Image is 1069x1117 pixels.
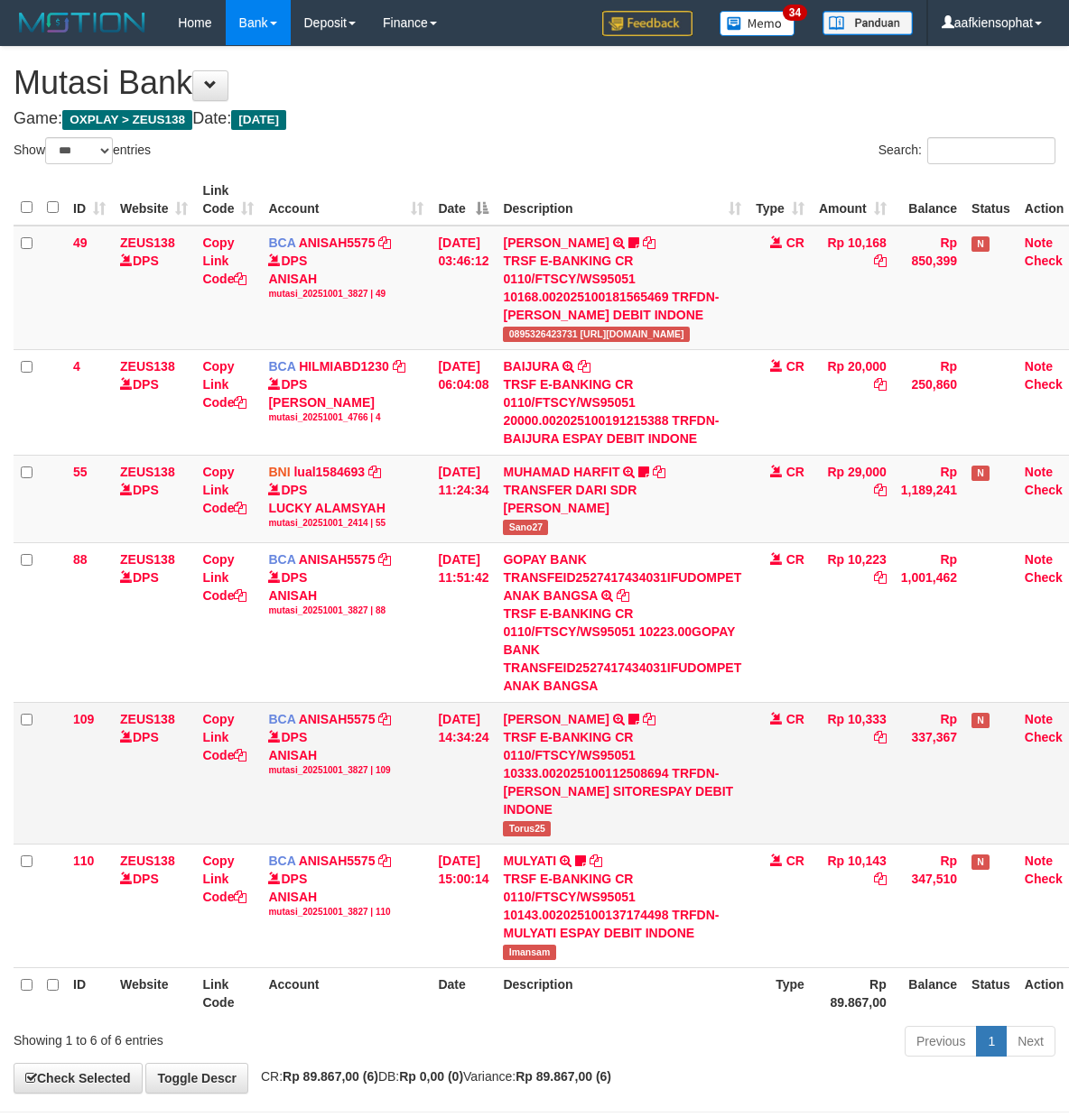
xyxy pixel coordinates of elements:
span: BCA [268,359,295,374]
span: 49 [73,235,88,250]
td: Rp 1,189,241 [894,455,964,542]
a: Copy BAIJURA to clipboard [578,359,590,374]
a: Check [1025,254,1063,268]
td: Rp 10,333 [812,702,894,844]
a: Copy lual1584693 to clipboard [368,465,381,479]
span: BNI [268,465,290,479]
a: Check [1025,730,1063,744]
span: BCA [268,235,295,250]
a: ANISAH5575 [299,712,376,726]
a: HILMIABD1230 [299,359,389,374]
a: Note [1025,854,1053,868]
a: Toggle Descr [145,1063,248,1094]
div: TRSF E-BANKING CR 0110/FTSCY/WS95051 10223.00GOPAY BANK TRANSFEID2527417434031IFUDOMPET ANAK BANGSA [503,605,741,695]
th: ID [66,967,113,1019]
strong: Rp 89.867,00 (6) [516,1069,611,1084]
div: mutasi_20251001_2414 | 55 [268,517,423,530]
div: mutasi_20251001_3827 | 49 [268,288,423,300]
a: ANISAH5575 [299,552,376,567]
a: Note [1025,712,1053,726]
th: Status [964,174,1018,226]
td: Rp 347,510 [894,844,964,967]
span: CR [786,359,804,374]
td: Rp 250,860 [894,349,964,455]
td: [DATE] 03:46:12 [431,226,496,350]
span: 4 [73,359,80,374]
td: Rp 850,399 [894,226,964,350]
div: mutasi_20251001_3827 | 109 [268,764,423,777]
div: DPS ANISAH [268,568,423,617]
span: OXPLAY > ZEUS138 [62,110,192,130]
th: Description: activate to sort column ascending [496,174,748,226]
div: DPS ANISAH [268,728,423,777]
a: Previous [905,1026,977,1057]
div: TRSF E-BANKING CR 0110/FTSCY/WS95051 10143.002025100137174498 TRFDN-MULYATI ESPAY DEBIT INDONE [503,870,741,942]
a: ZEUS138 [120,854,175,868]
th: Type [748,967,812,1019]
input: Search: [927,137,1055,164]
span: Imansam [503,945,555,960]
span: BCA [268,854,295,868]
a: ZEUS138 [120,712,175,726]
td: [DATE] 14:34:24 [431,702,496,844]
a: Copy Link Code [202,712,246,762]
th: Website [113,967,195,1019]
span: 88 [73,552,88,567]
span: Has Note [971,713,990,728]
td: [DATE] 15:00:14 [431,844,496,967]
span: BCA [268,552,295,567]
span: Torus25 [503,821,551,836]
th: Account: activate to sort column ascending [261,174,431,226]
td: DPS [113,542,195,702]
td: DPS [113,844,195,967]
a: Copy ANISAH5575 to clipboard [378,552,391,567]
td: Rp 10,143 [812,844,894,967]
th: Type: activate to sort column ascending [748,174,812,226]
a: MUHAMAD HARFIT [503,465,619,479]
a: Copy MULYATI to clipboard [590,854,602,868]
td: Rp 10,168 [812,226,894,350]
td: DPS [113,702,195,844]
th: ID: activate to sort column ascending [66,174,113,226]
td: Rp 337,367 [894,702,964,844]
td: Rp 1,001,462 [894,542,964,702]
th: Link Code [195,967,261,1019]
a: ZEUS138 [120,235,175,250]
a: Copy Rp 20,000 to clipboard [874,377,887,392]
a: Copy HILMIABD1230 to clipboard [393,359,405,374]
h4: Game: Date: [14,110,1055,128]
a: Copy Rp 10,223 to clipboard [874,570,887,585]
th: Status [964,967,1018,1019]
div: TRSF E-BANKING CR 0110/FTSCY/WS95051 10333.002025100112508694 TRFDN-[PERSON_NAME] SITORESPAY DEBI... [503,728,741,818]
span: Has Note [971,854,990,870]
a: Copy Rp 10,168 to clipboard [874,254,887,268]
div: TRSF E-BANKING CR 0110/FTSCY/WS95051 20000.002025100191215388 TRFDN-BAIJURA ESPAY DEBIT INDONE [503,375,741,448]
label: Show entries [14,137,151,164]
div: mutasi_20251001_3827 | 88 [268,605,423,617]
td: [DATE] 11:51:42 [431,542,496,702]
a: Copy LISTON SITOR to clipboard [643,712,655,726]
a: Copy Link Code [202,235,246,286]
th: Balance [894,174,964,226]
div: mutasi_20251001_4766 | 4 [268,411,423,424]
a: Check [1025,483,1063,497]
td: Rp 10,223 [812,542,894,702]
th: Balance [894,967,964,1019]
a: Copy Rp 29,000 to clipboard [874,483,887,497]
span: BCA [268,712,295,726]
a: Copy INA PAUJANAH to clipboard [643,235,655,250]
a: ANISAH5575 [299,854,376,868]
span: Has Note [971,466,990,481]
a: [PERSON_NAME] [503,235,609,250]
th: Link Code: activate to sort column ascending [195,174,261,226]
th: Rp 89.867,00 [812,967,894,1019]
th: Date [431,967,496,1019]
a: 1 [976,1026,1007,1057]
a: Copy ANISAH5575 to clipboard [378,854,391,868]
span: CR [786,712,804,726]
img: Button%20Memo.svg [720,11,795,36]
div: DPS [PERSON_NAME] [268,375,423,424]
a: ZEUS138 [120,552,175,567]
select: Showentries [45,137,113,164]
a: lual1584693 [293,465,365,479]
